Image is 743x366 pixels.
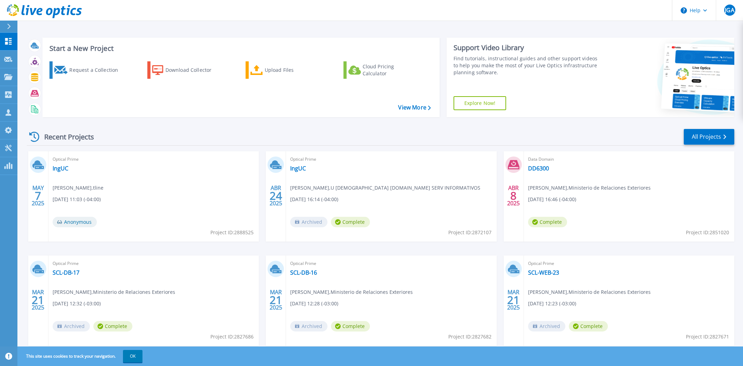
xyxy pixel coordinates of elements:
span: Complete [331,321,370,331]
span: Optical Prime [528,260,730,267]
span: Project ID: 2888525 [210,229,254,236]
span: [PERSON_NAME] , Ministerio de Relaciones Exteriores [528,184,651,192]
span: Optical Prime [53,260,255,267]
span: Anonymous [53,217,97,227]
a: All Projects [684,129,734,145]
span: [DATE] 12:23 (-03:00) [528,300,576,307]
span: [PERSON_NAME] , U [DEMOGRAPHIC_DATA] [DOMAIN_NAME] SERV INFORMATIVOS [290,184,480,192]
span: Project ID: 2872107 [448,229,492,236]
span: [PERSON_NAME] , Ministerio de Relaciones Exteriores [528,288,651,296]
span: Complete [569,321,608,331]
span: [DATE] 11:03 (-04:00) [53,196,101,203]
span: 7 [35,193,41,199]
div: MAR 2025 [31,287,45,313]
div: ABR 2025 [507,183,520,208]
a: DD6300 [528,165,549,172]
span: Project ID: 2827686 [210,333,254,341]
div: Recent Projects [27,128,103,145]
div: Cloud Pricing Calculator [363,63,418,77]
span: 21 [270,297,282,303]
a: IngUC [290,165,306,172]
a: SCL-DB-16 [290,269,317,276]
span: [PERSON_NAME] , tline [53,184,103,192]
span: Project ID: 2851020 [686,229,729,236]
a: Request a Collection [49,61,127,79]
a: Cloud Pricing Calculator [343,61,421,79]
span: Data Domain [528,155,730,163]
a: View More [398,104,431,111]
span: Optical Prime [290,155,492,163]
span: [DATE] 16:46 (-04:00) [528,196,576,203]
div: Find tutorials, instructional guides and other support videos to help you make the most of your L... [454,55,601,76]
span: Project ID: 2827682 [448,333,492,341]
span: 21 [32,297,44,303]
span: [DATE] 12:28 (-03:00) [290,300,338,307]
span: JGA [725,7,734,13]
span: 8 [510,193,517,199]
div: Upload Files [265,63,320,77]
a: IngUC [53,165,68,172]
a: Upload Files [246,61,323,79]
span: Complete [93,321,132,331]
a: Download Collector [147,61,225,79]
a: SCL-DB-17 [53,269,79,276]
div: MAR 2025 [269,287,283,313]
h3: Start a New Project [49,45,431,52]
span: 24 [270,193,282,199]
span: [DATE] 16:14 (-04:00) [290,196,338,203]
span: Archived [290,217,327,227]
span: [DATE] 12:32 (-03:00) [53,300,101,307]
div: Download Collector [165,63,221,77]
span: Complete [528,217,567,227]
div: MAY 2025 [31,183,45,208]
span: Optical Prime [53,155,255,163]
span: [PERSON_NAME] , Ministerio de Relaciones Exteriores [53,288,175,296]
span: This site uses cookies to track your navigation. [19,350,142,363]
span: Archived [53,321,90,331]
span: Project ID: 2827671 [686,333,729,341]
span: Archived [528,321,565,331]
span: 21 [507,297,520,303]
span: Complete [331,217,370,227]
a: Explore Now! [454,96,506,110]
div: ABR 2025 [269,183,283,208]
span: Optical Prime [290,260,492,267]
span: [PERSON_NAME] , Ministerio de Relaciones Exteriores [290,288,413,296]
div: Support Video Library [454,43,601,52]
span: Archived [290,321,327,331]
a: SCL-WEB-23 [528,269,559,276]
div: MAR 2025 [507,287,520,313]
div: Request a Collection [69,63,125,77]
button: OK [123,350,142,363]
